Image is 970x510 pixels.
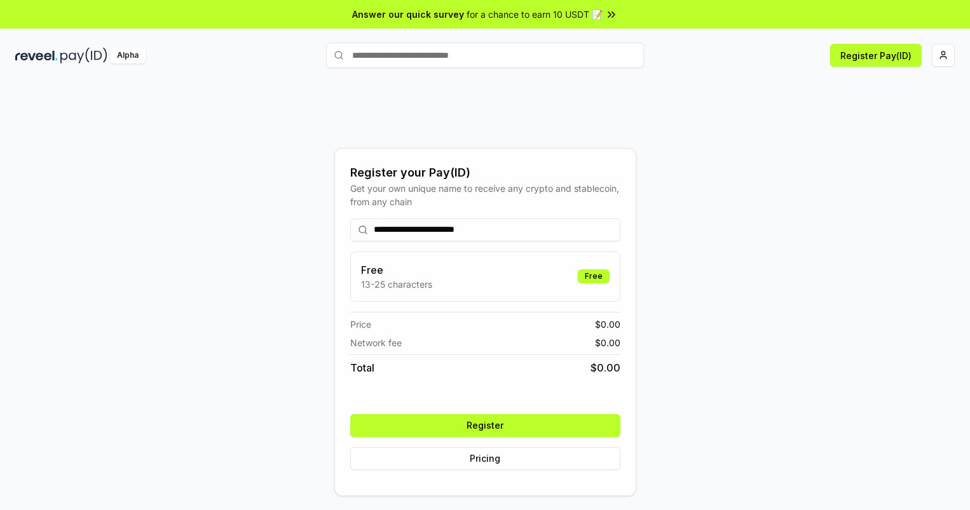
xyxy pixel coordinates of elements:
[352,8,464,21] span: Answer our quick survey
[110,48,146,64] div: Alpha
[350,414,620,437] button: Register
[350,360,374,375] span: Total
[595,318,620,331] span: $ 0.00
[350,336,402,349] span: Network fee
[350,164,620,182] div: Register your Pay(ID)
[60,48,107,64] img: pay_id
[591,360,620,375] span: $ 0.00
[578,269,610,283] div: Free
[361,278,432,291] p: 13-25 characters
[595,336,620,349] span: $ 0.00
[361,262,432,278] h3: Free
[467,8,603,21] span: for a chance to earn 10 USDT 📝
[830,44,922,67] button: Register Pay(ID)
[15,48,58,64] img: reveel_dark
[350,318,371,331] span: Price
[350,182,620,208] div: Get your own unique name to receive any crypto and stablecoin, from any chain
[350,447,620,470] button: Pricing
